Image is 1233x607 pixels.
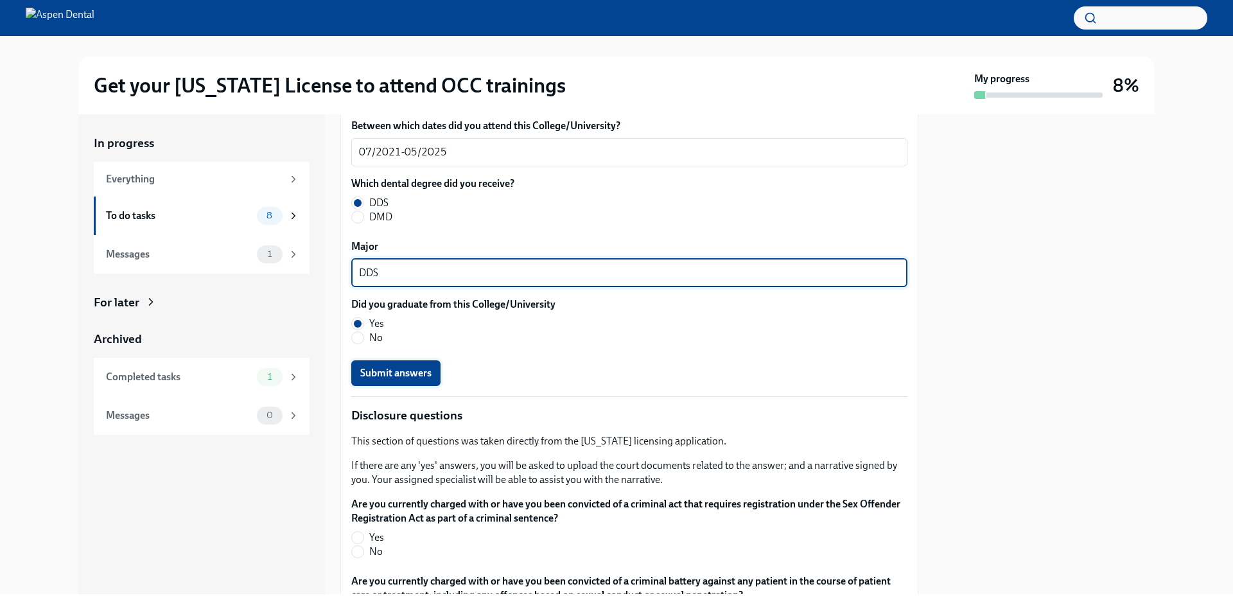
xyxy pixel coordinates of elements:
[359,145,900,160] textarea: 07/2021-05/2025
[260,372,279,382] span: 1
[260,249,279,259] span: 1
[94,331,310,347] a: Archived
[351,407,907,424] p: Disclosure questions
[94,162,310,197] a: Everything
[259,211,280,220] span: 8
[26,8,94,28] img: Aspen Dental
[369,531,384,545] span: Yes
[369,545,383,559] span: No
[369,196,389,210] span: DDS
[351,459,907,487] p: If there are any 'yes' answers, you will be asked to upload the court documents related to the an...
[351,497,907,525] label: Are you currently charged with or have you been convicted of a criminal act that requires registr...
[106,247,252,261] div: Messages
[1113,74,1139,97] h3: 8%
[351,574,907,603] label: Are you currently charged with or have you been convicted of a criminal battery against any patie...
[351,240,907,254] label: Major
[974,72,1029,86] strong: My progress
[94,396,310,435] a: Messages0
[94,358,310,396] a: Completed tasks1
[259,410,281,420] span: 0
[106,370,252,384] div: Completed tasks
[94,294,139,311] div: For later
[94,135,310,152] a: In progress
[94,197,310,235] a: To do tasks8
[106,172,283,186] div: Everything
[351,177,514,191] label: Which dental degree did you receive?
[369,210,392,224] span: DMD
[369,317,384,331] span: Yes
[94,235,310,274] a: Messages1
[94,294,310,311] a: For later
[351,434,907,448] p: This section of questions was taken directly from the [US_STATE] licensing application.
[369,331,383,345] span: No
[359,265,900,281] textarea: DDS
[94,73,566,98] h2: Get your [US_STATE] License to attend OCC trainings
[351,360,441,386] button: Submit answers
[351,119,907,133] label: Between which dates did you attend this College/University?
[106,409,252,423] div: Messages
[106,209,252,223] div: To do tasks
[351,297,555,312] label: Did you graduate from this College/University
[360,367,432,380] span: Submit answers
